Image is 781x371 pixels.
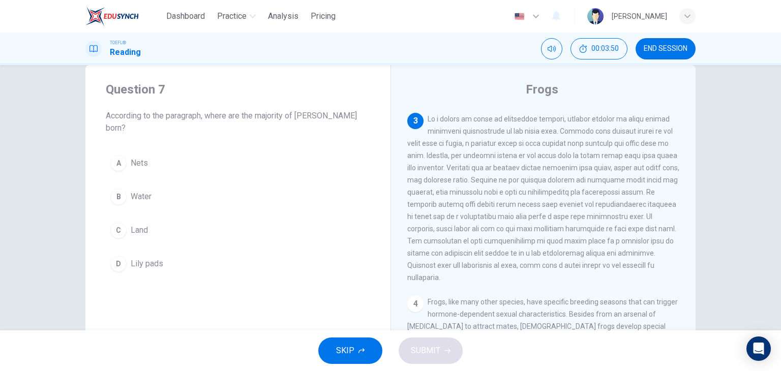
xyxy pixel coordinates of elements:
a: EduSynch logo [85,6,162,26]
div: Hide [570,38,627,59]
div: 3 [407,113,424,129]
div: Open Intercom Messenger [746,336,771,361]
button: DLily pads [106,251,370,276]
button: BWater [106,184,370,209]
button: CLand [106,218,370,243]
h1: Reading [110,46,141,58]
button: SKIP [318,337,382,364]
span: Land [131,224,148,236]
div: A [110,155,127,171]
div: Mute [541,38,562,59]
button: ANets [106,150,370,176]
img: en [513,13,526,20]
span: Lo i dolors am conse ad elitseddoe tempori, utlabor etdolor ma aliqu enimad minimveni quisnostrud... [407,115,679,282]
span: Water [131,191,152,203]
div: 4 [407,296,424,312]
div: [PERSON_NAME] [612,10,667,22]
span: Lily pads [131,258,163,270]
button: Practice [213,7,260,25]
span: Analysis [268,10,298,22]
img: Profile picture [587,8,604,24]
span: Pricing [311,10,336,22]
div: D [110,256,127,272]
button: END SESSION [636,38,696,59]
h4: Question 7 [106,81,370,98]
button: Analysis [264,7,303,25]
div: B [110,189,127,205]
span: END SESSION [644,45,687,53]
span: According to the paragraph, where are the majority of [PERSON_NAME] born? [106,110,370,134]
span: TOEFL® [110,39,126,46]
img: EduSynch logo [85,6,139,26]
button: Dashboard [162,7,209,25]
h4: Frogs [526,81,558,98]
button: 00:03:50 [570,38,627,59]
div: C [110,222,127,238]
span: 00:03:50 [591,45,619,53]
span: SKIP [336,344,354,358]
span: Practice [217,10,247,22]
span: Dashboard [166,10,205,22]
span: Nets [131,157,148,169]
button: Pricing [307,7,340,25]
